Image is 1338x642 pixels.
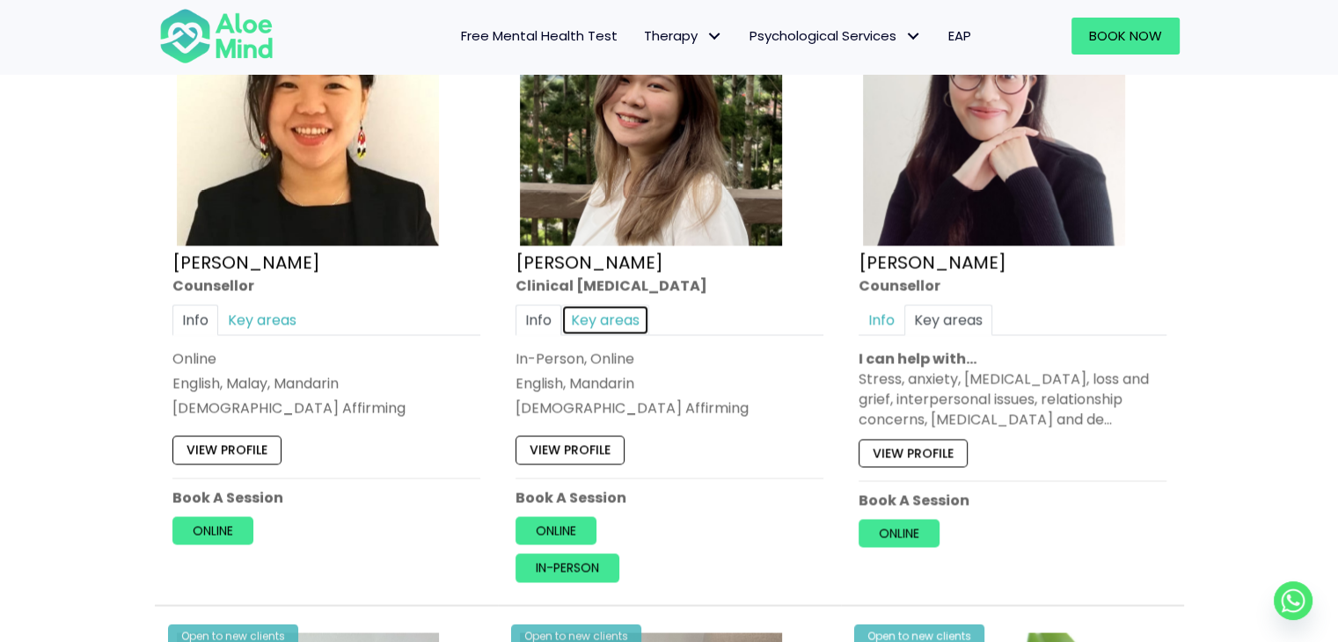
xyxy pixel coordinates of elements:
[515,373,823,393] p: English, Mandarin
[859,348,1166,368] p: I can help with…
[172,516,253,544] a: Online
[859,250,1006,274] a: [PERSON_NAME]
[172,348,480,368] div: Online
[901,24,926,49] span: Psychological Services: submenu
[515,516,596,544] a: Online
[515,398,823,418] div: [DEMOGRAPHIC_DATA] Affirming
[935,18,984,55] a: EAP
[644,26,723,45] span: Therapy
[515,275,823,295] div: Clinical [MEDICAL_DATA]
[515,487,823,507] p: Book A Session
[749,26,922,45] span: Psychological Services
[859,519,940,547] a: Online
[515,553,619,581] a: In-person
[218,304,306,335] a: Key areas
[515,304,561,335] a: Info
[172,398,480,418] div: [DEMOGRAPHIC_DATA] Affirming
[859,275,1166,295] div: Counsellor
[904,304,992,335] a: Key areas
[859,490,1166,510] p: Book A Session
[515,436,625,464] a: View profile
[859,304,904,335] a: Info
[1089,26,1162,45] span: Book Now
[172,487,480,507] p: Book A Session
[515,250,663,274] a: [PERSON_NAME]
[736,18,935,55] a: Psychological ServicesPsychological Services: submenu
[1071,18,1180,55] a: Book Now
[948,26,971,45] span: EAP
[631,18,736,55] a: TherapyTherapy: submenu
[172,436,281,464] a: View profile
[561,304,649,335] a: Key areas
[172,250,320,274] a: [PERSON_NAME]
[296,18,984,55] nav: Menu
[448,18,631,55] a: Free Mental Health Test
[859,439,968,467] a: View profile
[172,373,480,393] p: English, Malay, Mandarin
[159,7,274,65] img: Aloe mind Logo
[461,26,618,45] span: Free Mental Health Test
[172,275,480,295] div: Counsellor
[859,368,1166,430] div: Stress, anxiety, [MEDICAL_DATA], loss and grief, interpersonal issues, relationship concerns, [ME...
[515,348,823,368] div: In-Person, Online
[1274,581,1312,620] a: Whatsapp
[172,304,218,335] a: Info
[702,24,727,49] span: Therapy: submenu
